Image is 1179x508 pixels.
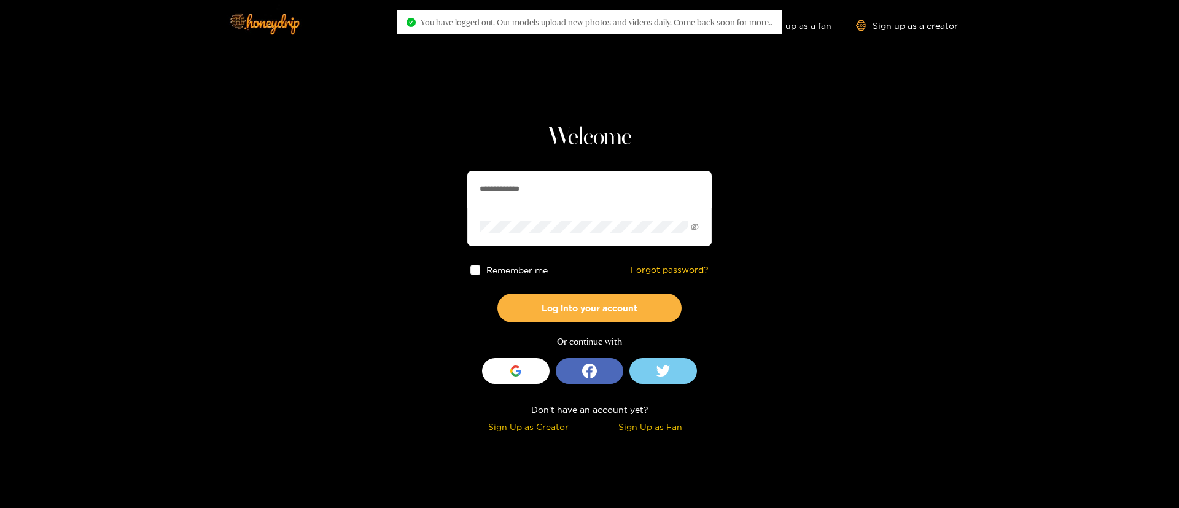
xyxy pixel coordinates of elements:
a: Sign up as a creator [856,20,958,31]
a: Forgot password? [631,265,709,275]
span: Remember me [487,265,548,275]
span: You have logged out. Our models upload new photos and videos daily. Come back soon for more.. [421,17,772,27]
div: Don't have an account yet? [467,402,712,416]
div: Or continue with [467,335,712,349]
h1: Welcome [467,123,712,152]
button: Log into your account [497,294,682,322]
a: Sign up as a fan [747,20,831,31]
div: Sign Up as Fan [593,420,709,434]
div: Sign Up as Creator [470,420,586,434]
span: check-circle [407,18,416,27]
span: eye-invisible [691,223,699,231]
